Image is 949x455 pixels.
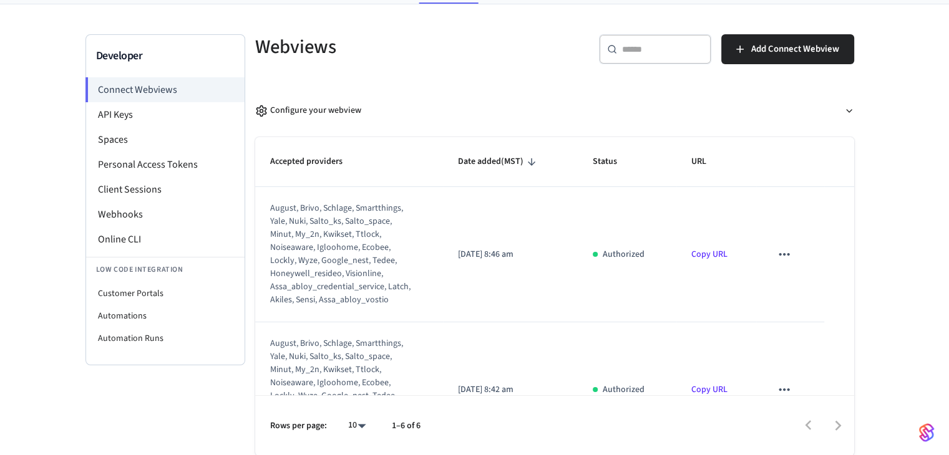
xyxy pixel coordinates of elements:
[86,327,245,350] li: Automation Runs
[86,202,245,227] li: Webhooks
[255,34,547,60] h5: Webviews
[86,177,245,202] li: Client Sessions
[255,94,854,127] button: Configure your webview
[86,282,245,305] li: Customer Portals
[86,227,245,252] li: Online CLI
[270,419,327,433] p: Rows per page:
[458,248,563,261] p: [DATE] 8:46 am
[458,383,563,396] p: [DATE] 8:42 am
[270,337,412,442] div: august, brivo, schlage, smartthings, yale, nuki, salto_ks, salto_space, minut, my_2n, kwikset, tt...
[603,248,645,261] p: Authorized
[255,104,361,117] div: Configure your webview
[86,257,245,282] li: Low Code Integration
[919,423,934,443] img: SeamLogoGradient.69752ec5.svg
[86,152,245,177] li: Personal Access Tokens
[270,202,412,307] div: august, brivo, schlage, smartthings, yale, nuki, salto_ks, salto_space, minut, my_2n, kwikset, tt...
[342,416,372,434] div: 10
[593,152,633,171] span: Status
[721,34,854,64] button: Add Connect Webview
[85,77,245,102] li: Connect Webviews
[96,47,235,65] h3: Developer
[603,383,645,396] p: Authorized
[270,152,359,171] span: Accepted providers
[691,152,723,171] span: URL
[86,305,245,327] li: Automations
[691,383,728,396] a: Copy URL
[751,41,839,57] span: Add Connect Webview
[392,419,421,433] p: 1–6 of 6
[86,127,245,152] li: Spaces
[86,102,245,127] li: API Keys
[458,152,540,171] span: Date added(MST)
[691,248,728,261] a: Copy URL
